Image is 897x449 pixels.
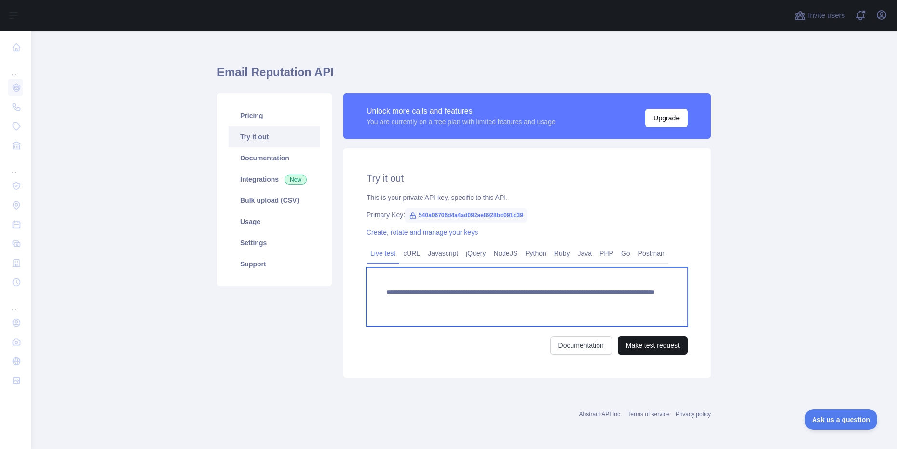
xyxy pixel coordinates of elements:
[808,10,845,21] span: Invite users
[399,246,424,261] a: cURL
[367,106,556,117] div: Unlock more calls and features
[489,246,521,261] a: NodeJS
[462,246,489,261] a: jQuery
[367,172,688,185] h2: Try it out
[367,210,688,220] div: Primary Key:
[8,156,23,175] div: ...
[229,105,320,126] a: Pricing
[676,411,711,418] a: Privacy policy
[405,208,527,223] span: 540a06706d4a4ad092ae8928bd091d39
[367,246,399,261] a: Live test
[579,411,622,418] a: Abstract API Inc.
[229,190,320,211] a: Bulk upload (CSV)
[634,246,668,261] a: Postman
[617,246,634,261] a: Go
[367,193,688,202] div: This is your private API key, specific to this API.
[424,246,462,261] a: Javascript
[367,117,556,127] div: You are currently on a free plan with limited features and usage
[229,126,320,147] a: Try it out
[550,246,574,261] a: Ruby
[229,253,320,275] a: Support
[229,147,320,169] a: Documentation
[645,109,688,127] button: Upgrade
[574,246,596,261] a: Java
[550,336,612,355] a: Documentation
[229,211,320,232] a: Usage
[521,246,550,261] a: Python
[229,232,320,253] a: Settings
[596,246,617,261] a: PHP
[285,175,307,185] span: New
[627,411,669,418] a: Terms of service
[805,409,878,430] iframe: Toggle Customer Support
[367,228,478,236] a: Create, rotate and manage your keys
[229,169,320,190] a: Integrations New
[792,8,847,23] button: Invite users
[8,293,23,312] div: ...
[8,58,23,77] div: ...
[217,65,711,88] h1: Email Reputation API
[618,336,688,355] button: Make test request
